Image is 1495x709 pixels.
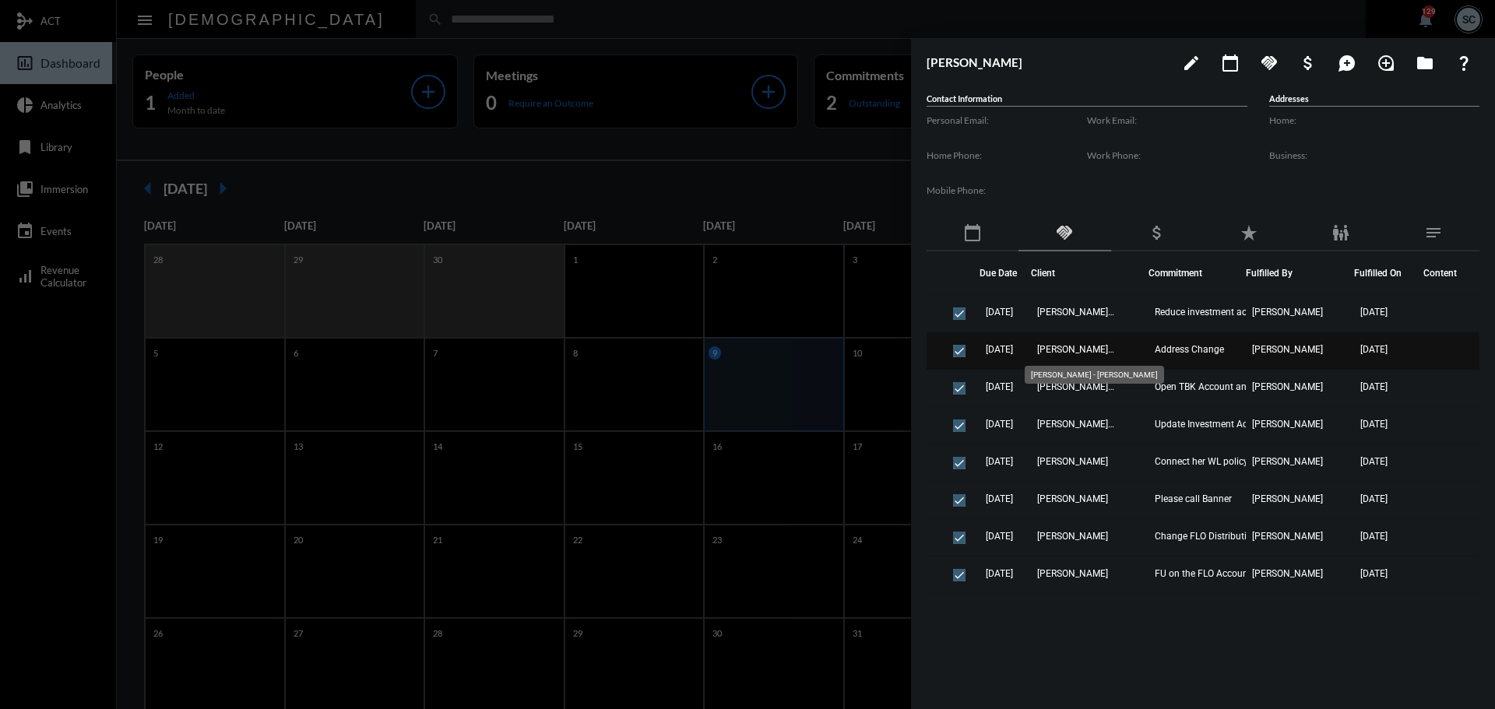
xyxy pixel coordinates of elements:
div: [PERSON_NAME] - [PERSON_NAME] [1025,366,1164,384]
mat-icon: maps_ugc [1338,54,1356,72]
span: [PERSON_NAME] [1252,381,1323,392]
label: Home: [1269,114,1479,126]
th: Client [1031,251,1149,295]
span: Connect her WL policy to LBS [1155,456,1277,467]
th: Commitment [1149,251,1246,295]
span: Change FLO Distribution [1155,531,1258,542]
span: [DATE] [986,344,1013,355]
span: Guardian DI - Follow up with client on med q's [1155,605,1310,616]
span: [DATE] [1360,531,1388,542]
button: Add Commitment [1254,47,1285,78]
span: Please call Banner [1155,493,1232,504]
label: Work Phone: [1087,149,1247,161]
label: Home Phone: [927,149,1087,161]
span: [DATE] [1360,419,1388,430]
span: [PERSON_NAME] [1252,531,1323,542]
span: [PERSON_NAME] [1252,344,1323,355]
span: [PERSON_NAME] [1037,493,1108,504]
span: [DATE] [1360,568,1388,579]
span: [DATE] [986,307,1013,318]
span: [PERSON_NAME] [1037,605,1108,616]
span: [DATE] [1360,605,1388,616]
label: Business: [1269,149,1479,161]
span: [PERSON_NAME] [1037,531,1108,542]
h5: Addresses [1269,93,1479,107]
button: edit person [1176,47,1207,78]
mat-icon: attach_money [1148,223,1166,242]
span: [DATE] [986,531,1013,542]
mat-icon: calendar_today [963,223,982,242]
h5: Contact Information [927,93,1247,107]
span: Update Investment Account Drips [1155,419,1296,430]
span: Reduce investment account contributions [1155,307,1310,318]
span: FU on the FLO Account link you sent them [DATE][DATE] [1155,568,1310,579]
button: Add Mention [1331,47,1363,78]
th: Fulfilled By [1246,251,1354,295]
mat-icon: star_rate [1240,223,1258,242]
span: Address Change [1155,344,1224,355]
mat-icon: loupe [1377,54,1395,72]
mat-icon: calendar_today [1221,54,1240,72]
button: Add meeting [1215,47,1246,78]
span: [DATE] [1360,344,1388,355]
span: [DATE] [986,605,1013,616]
span: [DATE] [986,419,1013,430]
span: [PERSON_NAME] [1037,456,1108,467]
span: [DATE] [1360,307,1388,318]
span: [PERSON_NAME] [1252,307,1323,318]
span: [DATE] [986,381,1013,392]
th: Due Date [980,251,1031,295]
mat-icon: folder [1416,54,1434,72]
span: [DATE] [1360,493,1388,504]
span: [PERSON_NAME] - [PERSON_NAME] [1037,344,1115,355]
mat-icon: family_restroom [1331,223,1350,242]
h3: [PERSON_NAME] [927,55,1168,69]
mat-icon: notes [1424,223,1443,242]
span: [DATE] [986,568,1013,579]
span: [DATE] [986,493,1013,504]
span: [PERSON_NAME] [1252,568,1323,579]
span: Open TBK Account and update distribution amounts [1155,381,1310,392]
button: Add Business [1293,47,1324,78]
th: Content [1416,251,1479,295]
span: [PERSON_NAME] [1037,568,1108,579]
span: [DATE] [1360,381,1388,392]
th: Fulfilled On [1354,251,1416,295]
label: Mobile Phone: [927,184,1087,196]
span: [PERSON_NAME] [1252,493,1323,504]
mat-icon: attach_money [1299,54,1317,72]
span: [DATE] [1360,456,1388,467]
mat-icon: question_mark [1455,54,1473,72]
span: [PERSON_NAME] [1252,456,1323,467]
mat-icon: handshake [1260,54,1279,72]
button: What If? [1448,47,1479,78]
button: Add Introduction [1370,47,1402,78]
span: [PERSON_NAME] - [PERSON_NAME] [1037,419,1115,430]
label: Work Email: [1087,114,1247,126]
span: [DATE] [986,456,1013,467]
mat-icon: edit [1182,54,1201,72]
span: [PERSON_NAME] [1252,605,1323,616]
span: [PERSON_NAME] [1252,419,1323,430]
mat-icon: handshake [1055,223,1074,242]
label: Personal Email: [927,114,1087,126]
button: Archives [1409,47,1440,78]
span: [PERSON_NAME] - [PERSON_NAME] [1037,307,1115,318]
